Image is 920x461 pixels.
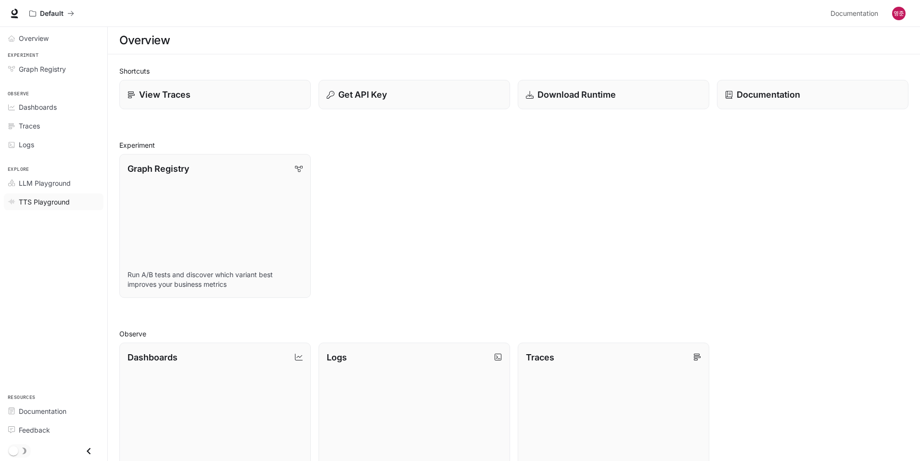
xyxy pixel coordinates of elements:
p: Download Runtime [537,88,616,101]
a: LLM Playground [4,175,103,192]
a: Documentation [827,4,885,23]
a: Logs [4,136,103,153]
span: Documentation [831,8,878,20]
p: Graph Registry [128,162,189,175]
p: Logs [327,351,347,364]
p: Run A/B tests and discover which variant best improves your business metrics [128,270,303,289]
span: Overview [19,33,49,43]
span: Graph Registry [19,64,66,74]
a: Graph RegistryRun A/B tests and discover which variant best improves your business metrics [119,154,311,298]
a: Documentation [4,403,103,420]
a: Dashboards [4,99,103,115]
span: Feedback [19,425,50,435]
span: Dashboards [19,102,57,112]
p: Default [40,10,64,18]
span: Traces [19,121,40,131]
button: Get API Key [319,80,510,109]
p: View Traces [139,88,191,101]
a: Traces [4,117,103,134]
span: Logs [19,140,34,150]
h1: Overview [119,31,170,50]
span: Dark mode toggle [9,445,18,456]
a: Download Runtime [518,80,709,109]
h2: Observe [119,329,908,339]
a: TTS Playground [4,193,103,210]
button: All workspaces [25,4,78,23]
a: Graph Registry [4,61,103,77]
a: Overview [4,30,103,47]
span: Documentation [19,406,66,416]
span: TTS Playground [19,197,70,207]
img: User avatar [892,7,906,20]
p: Get API Key [338,88,387,101]
h2: Shortcuts [119,66,908,76]
button: User avatar [889,4,908,23]
button: Close drawer [78,441,100,461]
a: View Traces [119,80,311,109]
a: Feedback [4,422,103,438]
h2: Experiment [119,140,908,150]
a: Documentation [717,80,908,109]
p: Traces [526,351,554,364]
p: Dashboards [128,351,178,364]
p: Documentation [737,88,800,101]
span: LLM Playground [19,178,71,188]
